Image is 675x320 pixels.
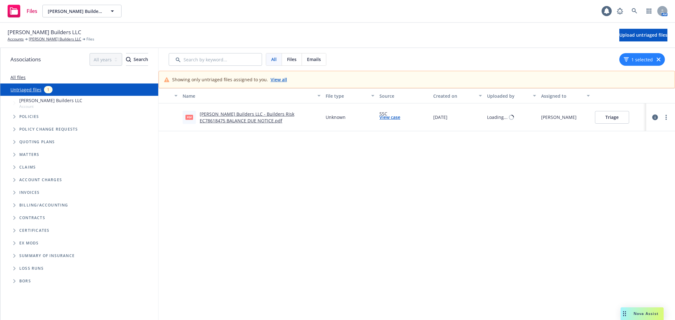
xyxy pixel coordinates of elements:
[0,96,158,199] div: Tree Example
[628,5,641,17] a: Search
[19,254,75,258] span: Summary of insurance
[484,88,538,103] button: Uploaded by
[271,56,277,63] span: All
[183,93,314,99] div: Name
[326,93,367,99] div: File type
[643,5,655,17] a: Switch app
[619,32,667,38] span: Upload untriaged files
[185,115,193,120] span: pdf
[379,114,400,120] a: View case
[19,153,39,157] span: Matters
[8,28,81,36] span: [PERSON_NAME] Builders LLC
[19,165,36,169] span: Claims
[621,307,628,320] div: Drag to move
[433,93,475,99] div: Created on
[169,53,262,66] input: Search by keyword...
[19,216,45,220] span: Contracts
[126,57,131,62] svg: Search
[662,114,670,121] a: more
[8,36,24,42] a: Accounts
[19,229,49,232] span: Certificates
[126,53,148,66] button: SearchSearch
[19,115,39,119] span: Policies
[19,267,44,270] span: Loss Runs
[619,29,667,41] button: Upload untriaged files
[595,111,629,124] button: Triage
[48,8,103,15] span: [PERSON_NAME] Builders LLC
[19,140,55,144] span: Quoting plans
[19,191,40,194] span: Invoices
[19,97,82,104] span: [PERSON_NAME] Builders LLC
[377,88,431,103] button: Source
[19,241,39,245] span: Ex Mods
[200,111,294,124] a: [PERSON_NAME] Builders LLC - Builders Risk EC78618475 BALANCE DUE NOTICE.pdf
[44,86,53,93] div: 1
[27,9,37,14] span: Files
[634,311,659,316] span: Nova Assist
[86,36,94,42] span: Files
[323,88,377,103] button: File type
[271,76,287,83] a: View all
[621,307,664,320] button: Nova Assist
[126,53,148,65] div: Search
[5,2,40,20] a: Files
[624,56,653,63] button: 1 selected
[487,114,508,120] div: Loading...
[287,56,297,63] span: Files
[19,178,62,182] span: Account charges
[307,56,321,63] span: Emails
[541,93,583,99] div: Assigned to
[541,114,577,120] div: [PERSON_NAME]
[433,114,447,120] span: [DATE]
[29,36,81,42] a: [PERSON_NAME] Builders LLC
[19,203,68,207] span: Billing/Accounting
[10,86,41,93] a: Untriaged files
[379,93,428,99] div: Source
[180,88,323,103] button: Name
[19,127,78,131] span: Policy change requests
[172,76,287,83] div: Showing only untriaged files assigned to you.
[10,74,26,80] a: All files
[10,55,41,64] span: Associations
[19,104,82,109] span: Account
[0,199,158,287] div: Folder Tree Example
[539,88,592,103] button: Assigned to
[431,88,484,103] button: Created on
[614,5,626,17] a: Report a Bug
[42,5,122,17] button: [PERSON_NAME] Builders LLC
[487,93,529,99] div: Uploaded by
[19,279,31,283] span: BORs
